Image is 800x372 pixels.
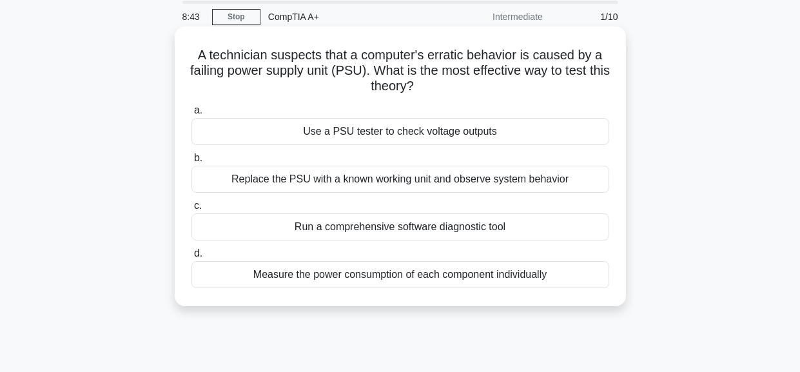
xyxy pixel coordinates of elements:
span: d. [194,248,202,259]
span: b. [194,152,202,163]
div: Run a comprehensive software diagnostic tool [191,213,609,240]
span: c. [194,200,202,211]
div: Replace the PSU with a known working unit and observe system behavior [191,166,609,193]
div: Measure the power consumption of each component individually [191,261,609,288]
div: 8:43 [175,4,212,30]
div: Use a PSU tester to check voltage outputs [191,118,609,145]
h5: A technician suspects that a computer's erratic behavior is caused by a failing power supply unit... [190,47,610,95]
span: a. [194,104,202,115]
a: Stop [212,9,260,25]
div: CompTIA A+ [260,4,438,30]
div: 1/10 [551,4,626,30]
div: Intermediate [438,4,551,30]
